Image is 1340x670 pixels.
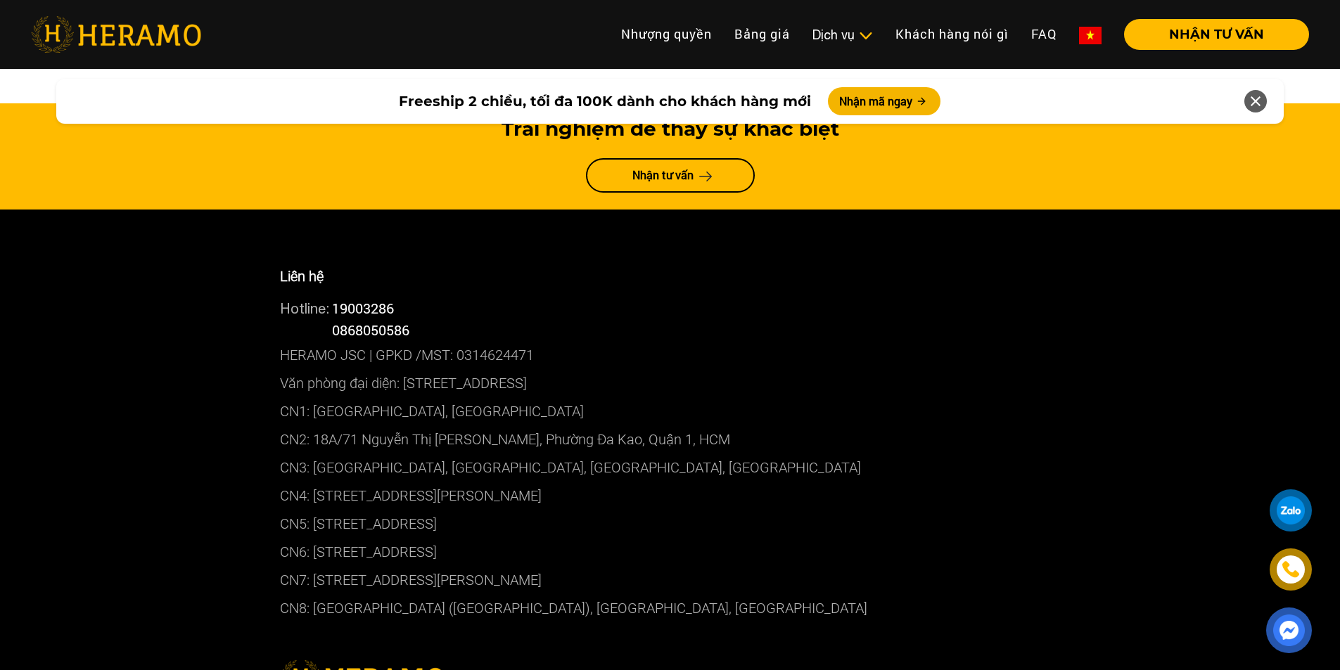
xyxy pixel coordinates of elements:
a: 19003286 [332,299,394,317]
div: Dịch vụ [812,25,873,44]
p: HERAMO JSC | GPKD /MST: 0314624471 [280,341,1061,369]
a: phone-icon [1272,550,1310,588]
p: CN5: [STREET_ADDRESS] [280,510,1061,538]
p: Liên hệ [280,266,1061,287]
p: CN6: [STREET_ADDRESS] [280,538,1061,566]
img: subToggleIcon [858,29,873,43]
p: CN3: [GEOGRAPHIC_DATA], [GEOGRAPHIC_DATA], [GEOGRAPHIC_DATA], [GEOGRAPHIC_DATA] [280,453,1061,482]
a: NHẬN TƯ VẤN [1113,28,1309,41]
a: Nhượng quyền [610,19,723,49]
a: Khách hàng nói gì [884,19,1020,49]
button: NHẬN TƯ VẤN [1124,19,1309,50]
span: Freeship 2 chiều, tối đa 100K dành cho khách hàng mới [399,91,811,112]
span: Hotline: [280,300,329,316]
p: CN2: 18A/71 Nguyễn Thị [PERSON_NAME], Phường Đa Kao, Quận 1, HCM [280,425,1061,453]
button: Nhận mã ngay [828,87,940,115]
a: Nhận tư vấn [586,158,755,193]
a: Bảng giá [723,19,801,49]
img: vn-flag.png [1079,27,1102,44]
p: Văn phòng đại diện: [STREET_ADDRESS] [280,369,1061,397]
img: heramo-logo.png [31,16,201,53]
p: CN8: [GEOGRAPHIC_DATA] ([GEOGRAPHIC_DATA]), [GEOGRAPHIC_DATA], [GEOGRAPHIC_DATA] [280,594,1061,622]
img: phone-icon [1283,562,1298,577]
a: FAQ [1020,19,1068,49]
img: arrow-next [699,171,713,181]
span: 0868050586 [332,321,409,339]
p: CN4: [STREET_ADDRESS][PERSON_NAME] [280,482,1061,510]
p: CN7: [STREET_ADDRESS][PERSON_NAME] [280,566,1061,594]
p: CN1: [GEOGRAPHIC_DATA], [GEOGRAPHIC_DATA] [280,397,1061,425]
